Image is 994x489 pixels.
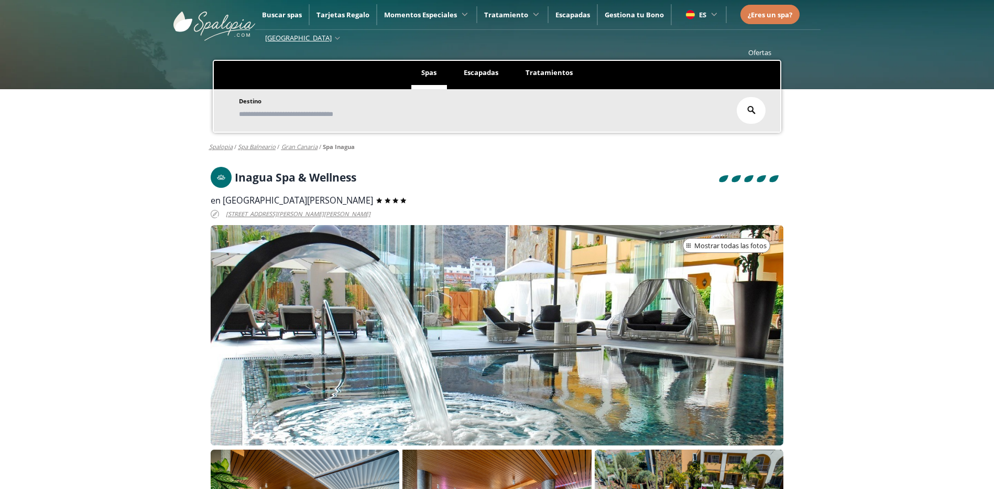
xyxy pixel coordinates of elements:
span: [GEOGRAPHIC_DATA] [265,33,332,42]
span: ¿Eres un spa? [748,10,792,19]
span: Destino [239,97,261,105]
a: spa balneario [238,143,276,151]
a: Ofertas [748,48,771,57]
a: Buscar spas [262,10,302,19]
span: Tratamientos [526,68,573,77]
span: Escapadas [464,68,498,77]
span: / [319,143,321,151]
a: Escapadas [555,10,590,19]
a: spa inagua [323,143,355,151]
a: ¿Eres un spa? [748,9,792,20]
a: Tarjetas Regalo [316,10,369,19]
span: en [GEOGRAPHIC_DATA][PERSON_NAME] [211,195,373,206]
span: Spas [421,68,436,77]
img: ImgLogoSpalopia.BvClDcEz.svg [173,1,255,41]
span: [STREET_ADDRESS][PERSON_NAME][PERSON_NAME] [226,208,370,220]
h1: Inagua Spa & Wellness [235,172,356,183]
a: Spalopia [209,143,233,151]
span: / [277,143,279,151]
a: Gestiona tu Bono [605,10,664,19]
span: / [234,143,236,151]
a: gran canaria [281,143,318,151]
span: Mostrar todas las fotos [694,241,767,251]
